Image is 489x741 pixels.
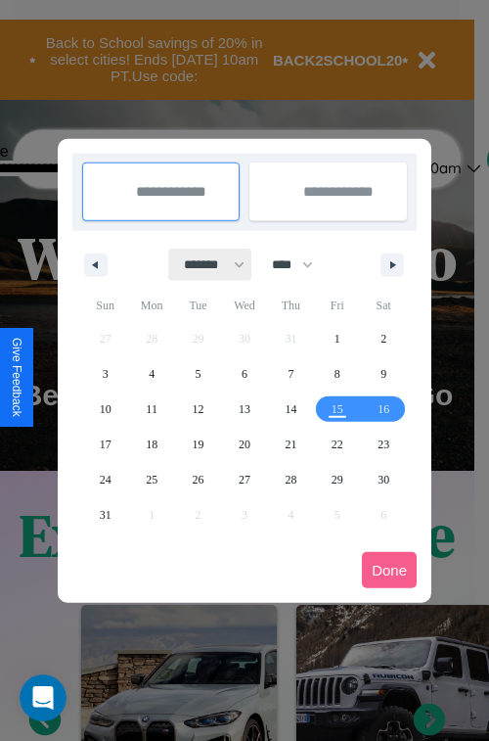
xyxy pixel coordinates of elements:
[193,427,204,462] span: 19
[361,462,407,497] button: 30
[221,462,267,497] button: 27
[128,356,174,392] button: 4
[268,427,314,462] button: 21
[268,462,314,497] button: 28
[332,392,343,427] span: 15
[175,392,221,427] button: 12
[175,290,221,321] span: Tue
[193,392,204,427] span: 12
[334,356,340,392] span: 8
[100,392,111,427] span: 10
[361,356,407,392] button: 9
[175,427,221,462] button: 19
[100,462,111,497] span: 24
[285,462,296,497] span: 28
[128,290,174,321] span: Mon
[314,321,360,356] button: 1
[82,462,128,497] button: 24
[332,462,343,497] span: 29
[146,392,157,427] span: 11
[378,427,389,462] span: 23
[221,356,267,392] button: 6
[380,321,386,356] span: 2
[378,392,389,427] span: 16
[100,427,111,462] span: 17
[193,462,204,497] span: 26
[361,321,407,356] button: 2
[221,392,267,427] button: 13
[221,427,267,462] button: 20
[20,674,67,721] iframe: Intercom live chat
[285,427,296,462] span: 21
[380,356,386,392] span: 9
[268,392,314,427] button: 14
[378,462,389,497] span: 30
[268,290,314,321] span: Thu
[128,392,174,427] button: 11
[196,356,201,392] span: 5
[288,356,293,392] span: 7
[239,462,250,497] span: 27
[362,552,417,588] button: Done
[314,290,360,321] span: Fri
[82,427,128,462] button: 17
[146,427,157,462] span: 18
[314,462,360,497] button: 29
[314,356,360,392] button: 8
[361,392,407,427] button: 16
[103,356,109,392] span: 3
[82,497,128,533] button: 31
[239,392,250,427] span: 13
[82,392,128,427] button: 10
[332,427,343,462] span: 22
[361,290,407,321] span: Sat
[314,392,360,427] button: 15
[314,427,360,462] button: 22
[149,356,155,392] span: 4
[285,392,296,427] span: 14
[82,356,128,392] button: 3
[334,321,340,356] span: 1
[175,356,221,392] button: 5
[175,462,221,497] button: 26
[128,462,174,497] button: 25
[82,290,128,321] span: Sun
[128,427,174,462] button: 18
[10,338,23,417] div: Give Feedback
[100,497,111,533] span: 31
[361,427,407,462] button: 23
[239,427,250,462] span: 20
[268,356,314,392] button: 7
[146,462,157,497] span: 25
[242,356,247,392] span: 6
[221,290,267,321] span: Wed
